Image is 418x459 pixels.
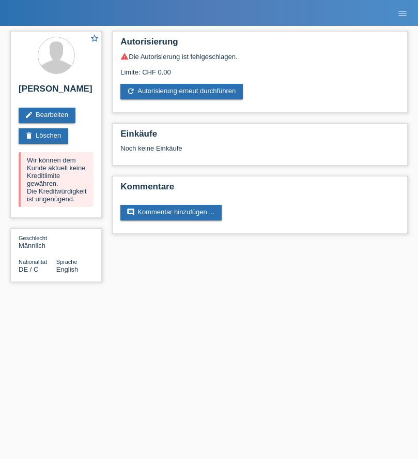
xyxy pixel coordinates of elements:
span: English [56,265,79,273]
span: Geschlecht [19,235,47,241]
i: star_border [90,34,99,43]
a: commentKommentar hinzufügen ... [120,205,222,220]
div: Wir können dem Kunde aktuell keine Kreditlimite gewähren. Die Kreditwürdigkeit ist ungenügend. [19,152,94,207]
div: Die Autorisierung ist fehlgeschlagen. [120,52,399,61]
i: refresh [127,87,135,95]
a: star_border [90,34,99,45]
i: delete [25,131,33,140]
span: Sprache [56,259,78,265]
a: deleteLöschen [19,128,68,144]
span: Deutschland / C / 01.04.2008 [19,265,38,273]
h2: [PERSON_NAME] [19,84,94,99]
h2: Einkäufe [120,129,399,144]
h2: Autorisierung [120,37,399,52]
div: Männlich [19,234,56,249]
div: Limite: CHF 0.00 [120,61,399,76]
i: comment [127,208,135,216]
i: menu [397,8,408,19]
a: refreshAutorisierung erneut durchführen [120,84,243,99]
i: edit [25,111,33,119]
a: menu [392,10,413,16]
a: editBearbeiten [19,108,75,123]
i: warning [120,52,129,61]
div: Noch keine Einkäufe [120,144,399,160]
span: Nationalität [19,259,47,265]
h2: Kommentare [120,182,399,197]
